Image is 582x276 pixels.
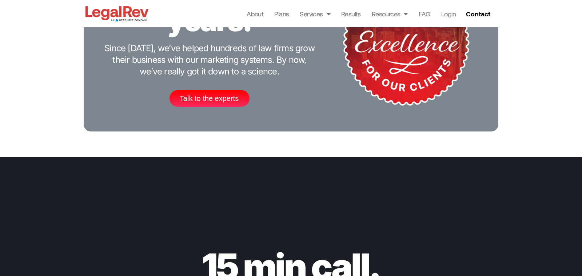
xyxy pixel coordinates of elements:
p: Since [DATE], we’ve helped hundreds of law firms grow their business with our marketing systems. ... [101,42,317,77]
a: Talk to the experts [170,90,250,106]
a: Results [341,9,361,19]
span: Talk to the experts [180,94,239,102]
a: Plans [274,9,289,19]
a: Services [300,9,330,19]
a: About [247,9,263,19]
span: Contact [466,11,490,17]
a: Resources [372,9,408,19]
a: FAQ [419,9,430,19]
a: Contact [463,8,495,20]
nav: Menu [247,9,456,19]
a: Login [441,9,456,19]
